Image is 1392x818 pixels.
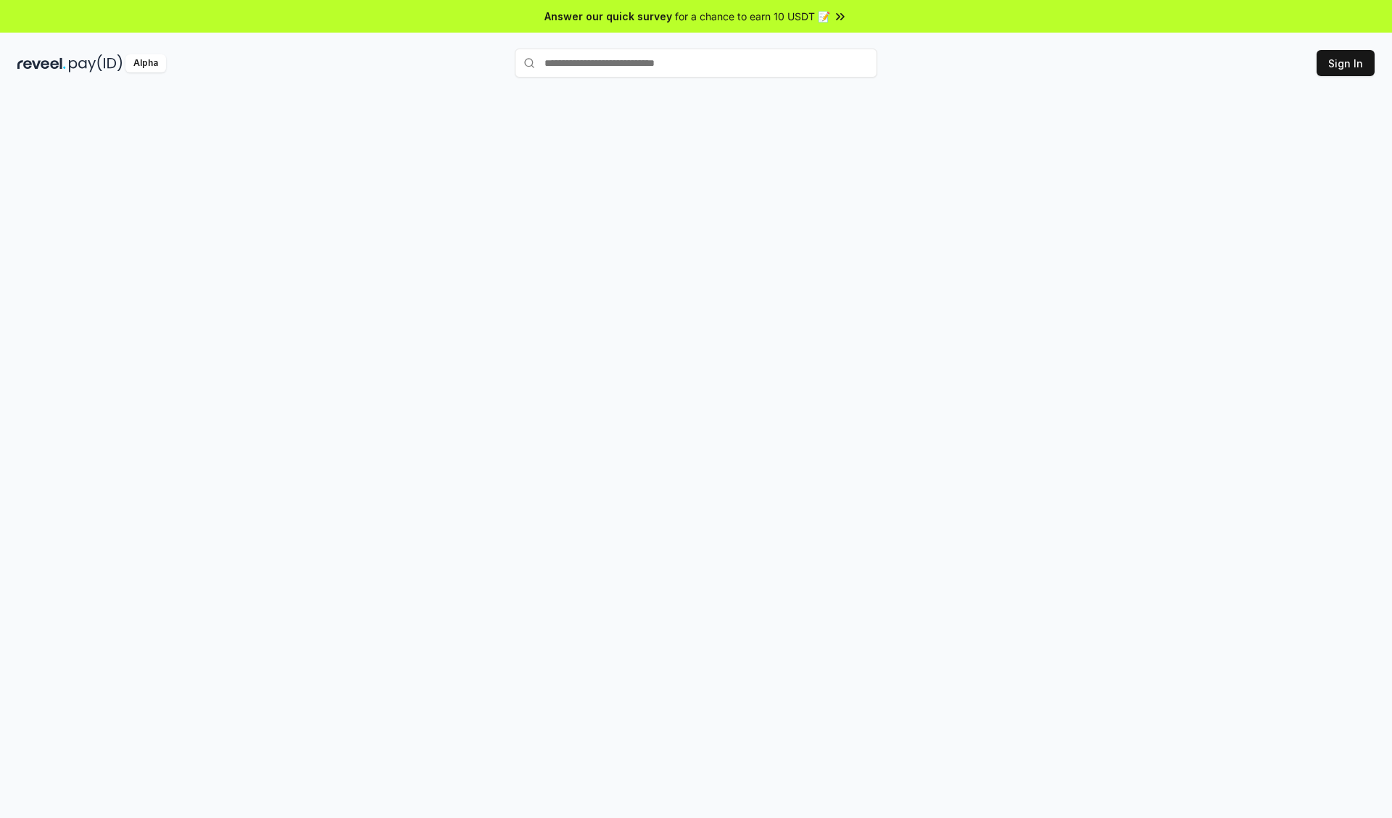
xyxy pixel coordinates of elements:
span: Answer our quick survey [544,9,672,24]
img: pay_id [69,54,123,72]
img: reveel_dark [17,54,66,72]
div: Alpha [125,54,166,72]
span: for a chance to earn 10 USDT 📝 [675,9,830,24]
button: Sign In [1317,50,1375,76]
